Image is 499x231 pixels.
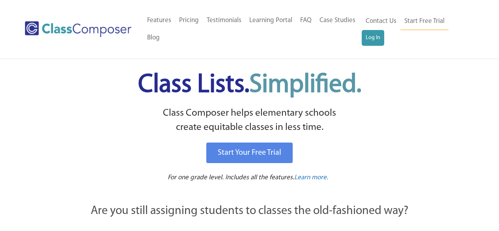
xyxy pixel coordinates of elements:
[138,72,361,98] span: Class Lists.
[175,12,203,29] a: Pricing
[362,30,384,46] a: Log In
[245,12,296,29] a: Learning Portal
[294,173,328,183] a: Learn more.
[218,149,281,157] span: Start Your Free Trial
[249,72,361,98] span: Simplified.
[25,21,131,37] img: Class Composer
[296,12,316,29] a: FAQ
[143,12,175,29] a: Features
[400,13,449,30] a: Start Free Trial
[362,13,400,30] a: Contact Us
[206,143,293,163] a: Start Your Free Trial
[168,174,294,181] span: For one grade level. Includes all the features.
[143,12,362,47] nav: Header Menu
[362,13,468,46] nav: Header Menu
[294,174,328,181] span: Learn more.
[203,12,245,29] a: Testimonials
[316,12,359,29] a: Case Studies
[47,106,452,135] p: Class Composer helps elementary schools create equitable classes in less time.
[143,29,164,47] a: Blog
[49,203,451,220] p: Are you still assigning students to classes the old-fashioned way?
